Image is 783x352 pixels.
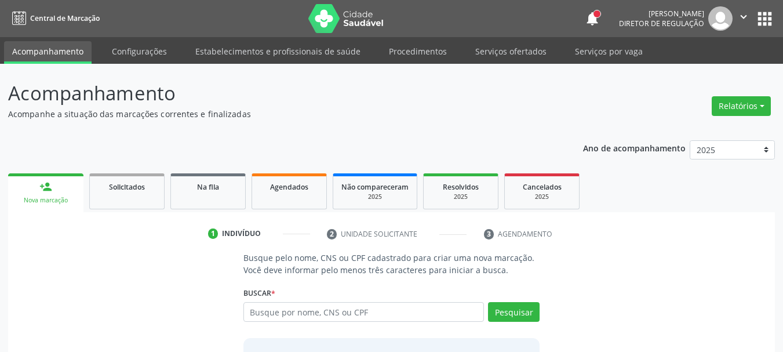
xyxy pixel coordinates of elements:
[243,252,540,276] p: Busque pelo nome, CNS ou CPF cadastrado para criar uma nova marcação. Você deve informar pelo men...
[39,180,52,193] div: person_add
[619,19,704,28] span: Diretor de regulação
[341,193,409,201] div: 2025
[583,140,686,155] p: Ano de acompanhamento
[8,108,545,120] p: Acompanhe a situação das marcações correntes e finalizadas
[737,10,750,23] i: 
[270,182,308,192] span: Agendados
[8,9,100,28] a: Central de Marcação
[243,302,485,322] input: Busque por nome, CNS ou CPF
[712,96,771,116] button: Relatórios
[567,41,651,61] a: Serviços por vaga
[513,193,571,201] div: 2025
[708,6,733,31] img: img
[443,182,479,192] span: Resolvidos
[208,228,218,239] div: 1
[733,6,755,31] button: 
[16,196,75,205] div: Nova marcação
[243,284,275,302] label: Buscar
[467,41,555,61] a: Serviços ofertados
[381,41,455,61] a: Procedimentos
[584,10,600,27] button: notifications
[432,193,490,201] div: 2025
[197,182,219,192] span: Na fila
[523,182,562,192] span: Cancelados
[8,79,545,108] p: Acompanhamento
[222,228,261,239] div: Indivíduo
[4,41,92,64] a: Acompanhamento
[30,13,100,23] span: Central de Marcação
[109,182,145,192] span: Solicitados
[755,9,775,29] button: apps
[341,182,409,192] span: Não compareceram
[104,41,175,61] a: Configurações
[488,302,540,322] button: Pesquisar
[187,41,369,61] a: Estabelecimentos e profissionais de saúde
[619,9,704,19] div: [PERSON_NAME]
